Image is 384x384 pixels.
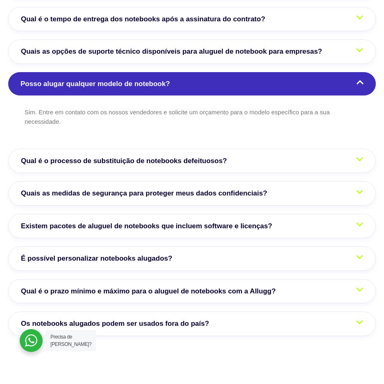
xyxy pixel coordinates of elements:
p: Sim. Entre em contato com os nossos vendedores e solicite um orçamento para o modelo específico p... [25,108,359,126]
a: Os notebooks alugados podem ser usados fora do país? [8,311,376,336]
a: Qual é o prazo mínimo e máximo para o aluguel de notebooks com a Allugg? [8,279,376,304]
a: Posso alugar qualquer modelo de notebook? [8,72,376,96]
span: Qual é o tempo de entrega dos notebooks após a assinatura do contrato? [21,14,269,25]
span: Os notebooks alugados podem ser usados fora do país? [21,318,213,329]
a: Qual é o tempo de entrega dos notebooks após a assinatura do contrato? [8,7,376,32]
span: Posso alugar qualquer modelo de notebook? [20,79,174,89]
a: É possível personalizar notebooks alugados? [8,246,376,271]
div: Widget de chat [236,279,384,384]
span: Existem pacotes de aluguel de notebooks que incluem software e licenças? [21,221,276,232]
span: Qual é o prazo mínimo e máximo para o aluguel de notebooks com a Allugg? [21,286,280,297]
a: Existem pacotes de aluguel de notebooks que incluem software e licenças? [8,214,376,239]
a: Quais as opções de suporte técnico disponíveis para aluguel de notebook para empresas? [8,39,376,64]
a: Qual é o processo de substituição de notebooks defeituosos? [8,149,376,173]
span: Quais as opções de suporte técnico disponíveis para aluguel de notebook para empresas? [21,46,326,57]
span: É possível personalizar notebooks alugados? [21,253,176,264]
iframe: Chat Widget [236,279,384,384]
span: Quais as medidas de segurança para proteger meus dados confidenciais? [21,188,271,199]
a: Quais as medidas de segurança para proteger meus dados confidenciais? [8,181,376,206]
span: Qual é o processo de substituição de notebooks defeituosos? [21,156,231,166]
span: Precisa de [PERSON_NAME]? [50,334,91,347]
